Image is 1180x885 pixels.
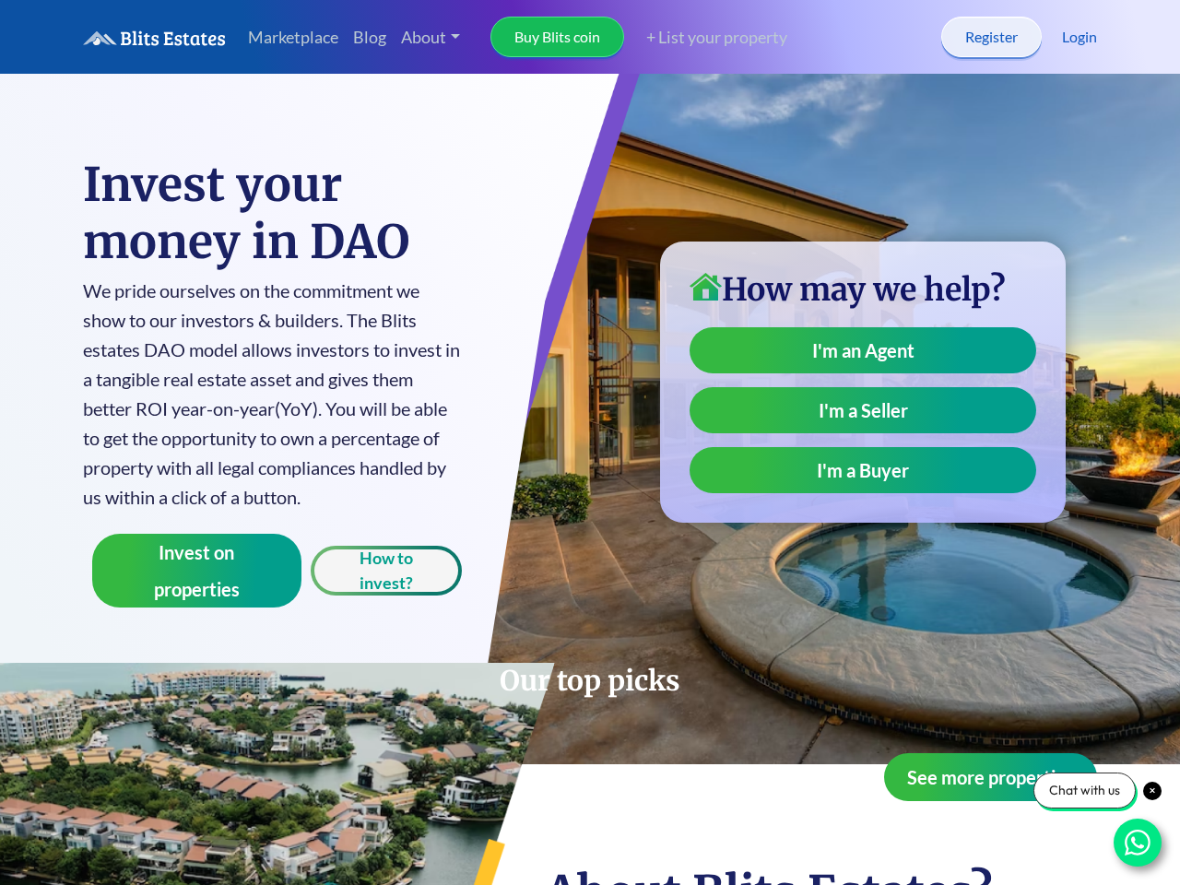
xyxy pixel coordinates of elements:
a: I'm a Buyer [690,447,1036,493]
a: I'm a Seller [690,387,1036,433]
img: home-icon [690,273,722,301]
p: We pride ourselves on the commitment we show to our investors & builders. The Blits estates DAO m... [83,276,462,512]
a: Blog [346,18,394,57]
h1: Invest your money in DAO [83,157,462,271]
h2: Our top picks [83,663,1097,698]
a: + List your property [624,25,787,50]
div: Chat with us [1033,773,1136,808]
a: I'm an Agent [690,327,1036,373]
a: Buy Blits coin [490,17,624,57]
button: See more properties [884,753,1097,801]
img: logo.6a08bd47fd1234313fe35534c588d03a.svg [83,30,226,46]
a: Login [1062,26,1097,48]
button: Invest on properties [92,534,301,608]
a: About [394,18,467,57]
button: How to invest? [311,546,462,596]
a: Marketplace [241,18,346,57]
a: Register [941,17,1042,57]
h3: How may we help? [690,271,1036,309]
